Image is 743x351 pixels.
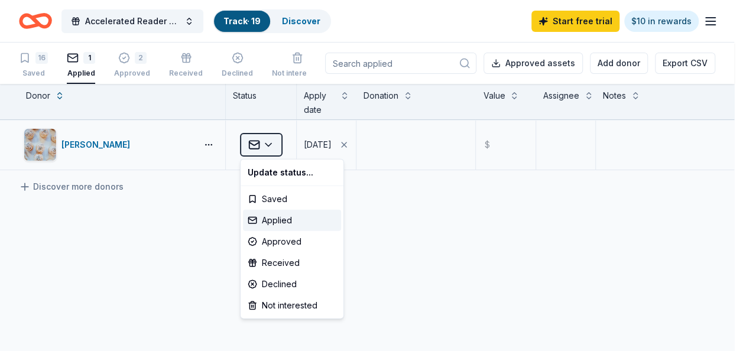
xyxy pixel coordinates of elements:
[243,188,341,210] div: Saved
[243,162,341,183] div: Update status...
[243,274,341,295] div: Declined
[243,295,341,316] div: Not interested
[243,231,341,252] div: Approved
[243,252,341,274] div: Received
[243,210,341,231] div: Applied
